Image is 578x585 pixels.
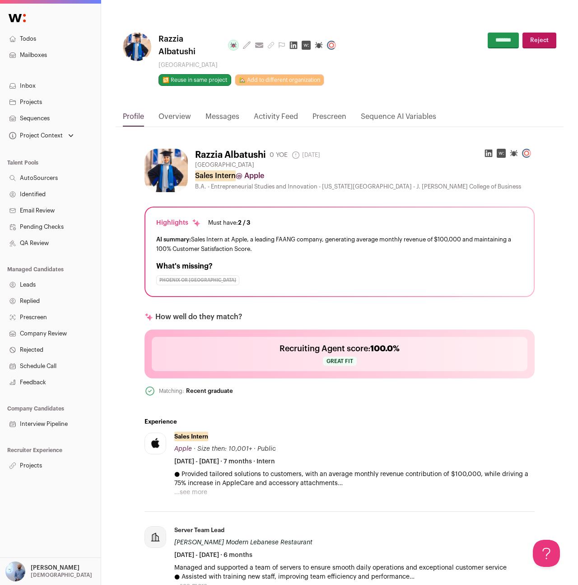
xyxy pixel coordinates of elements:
[158,74,231,86] button: 🔂 Reuse in same project
[238,220,250,226] span: 2 / 3
[174,488,207,497] button: ...see more
[159,387,184,395] div: Matching:
[31,571,92,579] p: [DEMOGRAPHIC_DATA]
[323,357,357,366] span: Great fit
[291,151,320,160] span: [DATE]
[7,132,63,139] div: Project Context
[31,564,79,571] p: [PERSON_NAME]
[361,111,436,127] a: Sequence AI Variables
[158,111,191,127] a: Overview
[5,561,25,581] img: 97332-medium_jpg
[145,433,166,454] img: c8722dff2615136d9fce51e30638829b1c8796bcfaaadfc89721e42d805fef6f.jpg
[208,219,250,226] div: Must have:
[533,540,560,567] iframe: Help Scout Beacon - Open
[174,432,208,441] mark: Sales Intern
[7,129,75,142] button: Open dropdown
[522,33,556,48] button: Reject
[195,161,254,169] span: [GEOGRAPHIC_DATA]
[195,170,236,181] mark: Sales Intern
[156,218,201,227] div: Highlights
[174,572,535,581] p: ● Assisted with training new staff, improving team efficiency and performance
[156,235,523,254] div: Sales Intern at Apple, a leading FAANG company, generating average monthly revenue of $100,000 an...
[123,33,151,61] img: 863b85ee1e92da75392548c49d41e23e7ebeca6d0e96b59730007b496623c69f.jpg
[370,344,400,353] span: 100.0%
[195,149,266,161] h1: Razzia Albatushi
[257,446,276,452] span: Public
[270,151,288,160] div: 0 YOE
[145,527,166,547] img: company-logo-placeholder-414d4e2ec0e2ddebbe968bf319fdfe5acfe0c9b87f798d344e800bc9a89632a0.png
[156,275,239,285] div: Phoenix or [GEOGRAPHIC_DATA]
[195,170,535,181] div: @ Apple
[195,183,535,190] div: B.A. - Entrepreneurial Studies and Innovation - [US_STATE][GEOGRAPHIC_DATA] - J. [PERSON_NAME] Co...
[158,33,220,58] span: Razzia Albatushi
[205,111,239,127] a: Messages
[312,111,346,127] a: Prescreen
[144,149,188,192] img: 863b85ee1e92da75392548c49d41e23e7ebeca6d0e96b59730007b496623c69f.jpg
[174,551,252,560] span: [DATE] - [DATE] · 6 months
[123,111,144,127] a: Profile
[174,457,275,466] span: [DATE] - [DATE] · 7 months · Intern
[280,342,400,355] h2: Recruiting Agent score:
[254,111,298,127] a: Activity Feed
[254,444,256,453] span: ·
[235,74,324,86] a: 🏡 Add to different organization
[156,261,523,272] h2: What's missing?
[174,563,535,572] p: Managed and supported a team of servers to ensure smooth daily operations and exceptional custome...
[158,61,340,69] div: [GEOGRAPHIC_DATA]
[4,9,31,27] img: Wellfound
[194,446,252,452] span: · Size then: 10,001+
[174,446,192,452] span: Apple
[174,470,535,488] p: ● Provided tailored solutions to customers, with an average monthly revenue contribution of $100,...
[174,539,312,546] span: [PERSON_NAME] Modern Lebanese Restaurant
[4,561,94,581] button: Open dropdown
[186,387,233,395] div: Recent graduate
[155,311,242,322] p: How well do they match?
[156,236,191,242] span: AI summary:
[144,418,535,425] h2: Experience
[174,526,224,534] div: Server Team Lead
